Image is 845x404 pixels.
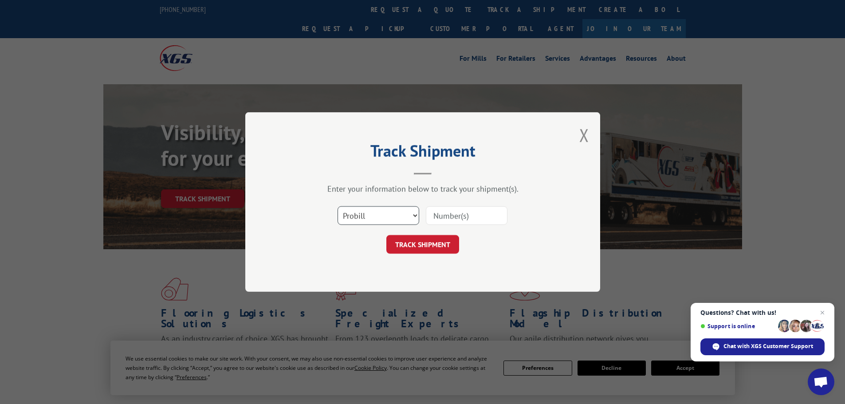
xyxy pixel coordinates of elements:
[723,342,813,350] span: Chat with XGS Customer Support
[290,184,556,194] div: Enter your information below to track your shipment(s).
[426,206,507,225] input: Number(s)
[700,323,775,329] span: Support is online
[817,307,828,318] span: Close chat
[290,145,556,161] h2: Track Shipment
[700,309,825,316] span: Questions? Chat with us!
[579,123,589,147] button: Close modal
[808,369,834,395] div: Open chat
[700,338,825,355] div: Chat with XGS Customer Support
[386,235,459,254] button: TRACK SHIPMENT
